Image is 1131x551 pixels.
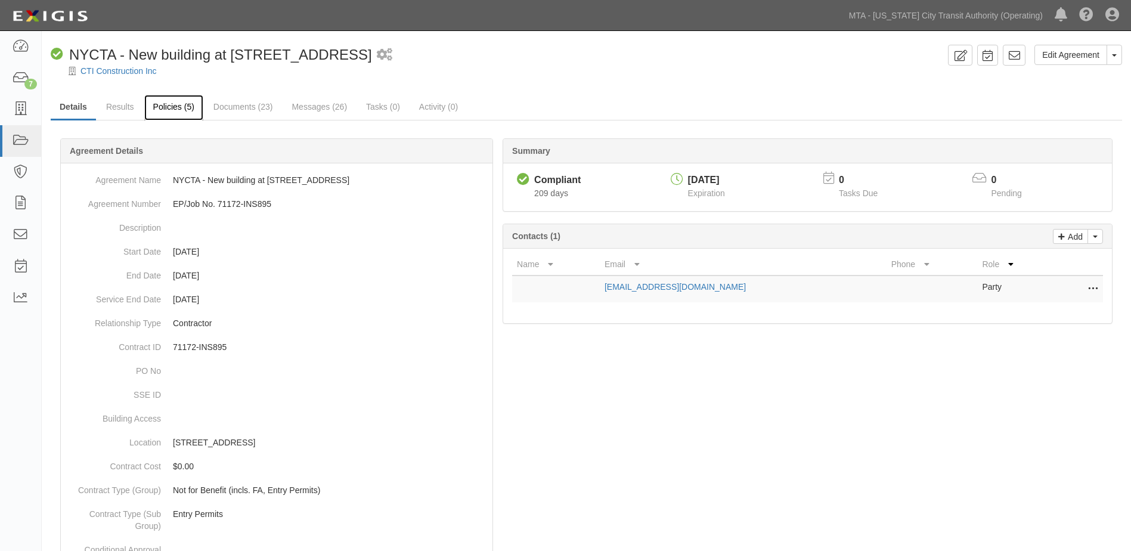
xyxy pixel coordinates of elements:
dt: Contract Type (Group) [66,478,161,496]
b: Agreement Details [70,146,143,156]
dt: Start Date [66,240,161,258]
a: Details [51,95,96,120]
p: Add [1065,230,1083,243]
i: Compliant [517,174,529,186]
img: logo-5460c22ac91f19d4615b14bd174203de0afe785f0fc80cf4dbbc73dc1793850b.png [9,5,91,27]
span: Since 02/11/2025 [534,188,568,198]
a: Edit Agreement [1034,45,1107,65]
p: Not for Benefit (incls. FA, Entry Permits) [173,484,488,496]
dt: Description [66,216,161,234]
th: Email [600,253,887,275]
i: Help Center - Complianz [1079,8,1093,23]
dd: NYCTA - New building at [STREET_ADDRESS] [66,168,488,192]
p: 0 [839,174,893,187]
dt: Building Access [66,407,161,425]
div: 7 [24,79,37,89]
dt: Service End Date [66,287,161,305]
th: Role [977,253,1055,275]
i: Compliant [51,48,63,61]
p: $0.00 [173,460,488,472]
dd: [DATE] [66,264,488,287]
th: Name [512,253,600,275]
a: Policies (5) [144,95,203,120]
div: NYCTA - New building at 561 Manhattan Ave, Brooklyn [51,45,372,65]
div: Compliant [534,174,581,187]
a: Activity (0) [410,95,467,119]
span: Tasks Due [839,188,878,198]
dt: Contract Type (Sub Group) [66,502,161,532]
a: MTA - [US_STATE] City Transit Authority (Operating) [843,4,1049,27]
b: Contacts (1) [512,231,560,241]
dd: [DATE] [66,240,488,264]
div: [DATE] [688,174,725,187]
dd: [DATE] [66,287,488,311]
a: Messages (26) [283,95,356,119]
th: Phone [887,253,978,275]
dt: Location [66,431,161,448]
span: Expiration [688,188,725,198]
dt: Contract ID [66,335,161,353]
dt: End Date [66,264,161,281]
dd: EP/Job No. 71172-INS895 [66,192,488,216]
dt: Agreement Number [66,192,161,210]
a: Add [1053,229,1088,244]
b: Summary [512,146,550,156]
dt: Agreement Name [66,168,161,186]
a: Documents (23) [204,95,282,119]
dt: PO No [66,359,161,377]
dt: Contract Cost [66,454,161,472]
dt: SSE ID [66,383,161,401]
p: [STREET_ADDRESS] [173,437,488,448]
p: 71172-INS895 [173,341,488,353]
dd: Contractor [66,311,488,335]
span: NYCTA - New building at [STREET_ADDRESS] [69,47,372,63]
span: Pending [991,188,1022,198]
td: Party [977,275,1055,302]
a: Results [97,95,143,119]
i: 1 scheduled workflow [377,49,392,61]
a: Tasks (0) [357,95,409,119]
p: 0 [991,174,1037,187]
dt: Relationship Type [66,311,161,329]
p: Entry Permits [173,508,488,520]
a: [EMAIL_ADDRESS][DOMAIN_NAME] [605,282,746,292]
a: CTI Construction Inc [80,66,157,76]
